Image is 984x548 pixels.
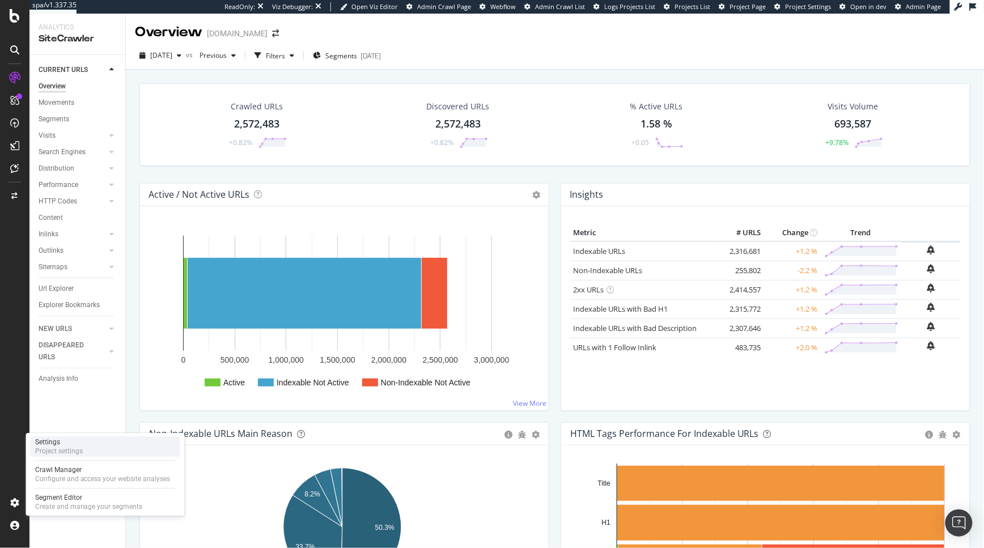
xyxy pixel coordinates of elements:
a: Admin Crawl List [524,2,585,11]
div: CURRENT URLS [39,64,88,76]
text: Title [598,479,611,487]
text: 8.2% [304,491,320,499]
a: Webflow [480,2,516,11]
div: gear [532,431,540,439]
div: Non-Indexable URLs Main Reason [149,428,292,439]
a: Performance [39,179,106,191]
a: View More [513,398,546,408]
a: Outlinks [39,245,106,257]
a: Search Engines [39,146,106,158]
text: 1,000,000 [269,355,304,364]
a: Admin Page [896,2,941,11]
button: Segments[DATE] [308,46,385,65]
a: SettingsProject settings [31,436,180,457]
th: Metric [570,224,718,241]
div: bell-plus [927,245,935,254]
a: Crawl ManagerConfigure and access your website analyses [31,464,180,485]
a: Indexable URLs with Bad H1 [573,304,668,314]
span: Open in dev [851,2,887,11]
div: +9.78% [826,138,849,147]
a: Non-Indexable URLs [573,265,642,275]
div: 2,572,483 [234,117,279,131]
h4: Insights [570,187,603,202]
div: Search Engines [39,146,86,158]
a: Url Explorer [39,283,117,295]
div: bell-plus [927,303,935,312]
a: Logs Projects List [593,2,655,11]
div: Viz Debugger: [272,2,313,11]
span: Project Settings [786,2,832,11]
td: 2,316,681 [718,241,764,261]
button: Previous [195,46,240,65]
div: SiteCrawler [39,32,116,45]
div: ReadOnly: [224,2,255,11]
a: Visits [39,130,106,142]
div: arrow-right-arrow-left [272,29,279,37]
text: 2,500,000 [423,355,458,364]
div: HTTP Codes [39,196,77,207]
div: bell-plus [927,264,935,273]
div: +0.05 [632,138,650,147]
td: -2.2 % [764,261,820,280]
a: CURRENT URLS [39,64,106,76]
div: Visits [39,130,56,142]
div: circle-info [926,431,934,439]
div: Segments [39,113,69,125]
text: 0 [181,355,186,364]
a: Open in dev [840,2,887,11]
div: Project settings [35,447,83,456]
a: NEW URLS [39,323,106,335]
text: 50.3% [375,524,395,532]
div: Crawled URLs [231,101,283,112]
div: HTML Tags Performance for Indexable URLs [570,428,759,439]
a: Overview [39,80,117,92]
td: +1.2 % [764,241,820,261]
div: bell-plus [927,322,935,331]
a: Segments [39,113,117,125]
a: Open Viz Editor [340,2,398,11]
a: Content [39,212,117,224]
text: Non-Indexable Not Active [381,378,470,387]
td: +1.2 % [764,280,820,299]
div: A chart. [149,224,535,401]
div: bell-plus [927,283,935,292]
button: [DATE] [135,46,186,65]
div: Distribution [39,163,74,175]
text: H1 [602,519,611,527]
a: Admin Crawl Page [406,2,471,11]
a: Distribution [39,163,106,175]
a: Indexable URLs with Bad Description [573,323,697,333]
span: 2025 Sep. 15th [150,50,172,60]
div: [DOMAIN_NAME] [207,28,268,39]
div: bug [939,431,947,439]
th: # URLS [718,224,764,241]
a: Project Settings [775,2,832,11]
text: 500,000 [220,355,249,364]
a: Sitemaps [39,261,106,273]
a: Projects List [664,2,710,11]
text: Active [223,378,245,387]
th: Change [764,224,820,241]
td: +1.2 % [764,299,820,318]
span: Segments [325,51,357,61]
td: 2,307,646 [718,318,764,338]
h4: Active / Not Active URLs [149,187,249,202]
div: Crawl Manager [35,465,171,474]
div: Open Intercom Messenger [945,509,973,537]
span: Admin Crawl List [535,2,585,11]
i: Options [532,191,540,199]
div: Outlinks [39,245,63,257]
a: Indexable URLs [573,246,625,256]
div: DISAPPEARED URLS [39,339,96,363]
span: Projects List [675,2,710,11]
a: HTTP Codes [39,196,106,207]
div: 1.58 % [641,117,672,131]
div: Analysis Info [39,373,78,385]
div: Settings [35,437,83,447]
td: +2.0 % [764,338,820,357]
div: Visits Volume [828,101,879,112]
span: Logs Projects List [604,2,655,11]
button: Filters [250,46,299,65]
text: Indexable Not Active [277,378,349,387]
div: Explorer Bookmarks [39,299,100,311]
